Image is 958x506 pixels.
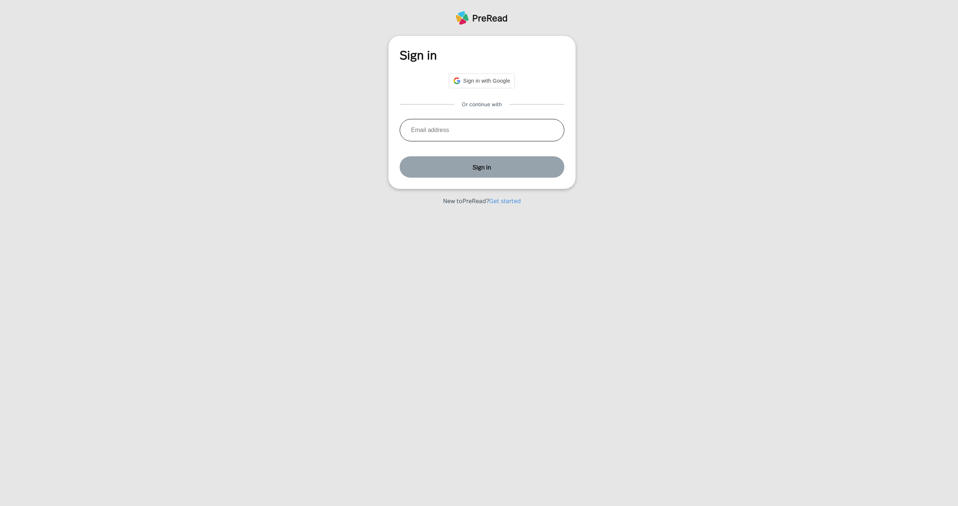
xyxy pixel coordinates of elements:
[400,47,564,62] div: Sign in
[449,73,515,88] div: Sign in with Google
[400,156,564,178] div: Sign in
[472,12,508,24] div: PreRead
[462,100,502,108] span: Or continue with
[400,119,564,141] input: Email address
[489,196,521,205] a: Get started
[443,196,489,205] div: New to PreRead ?
[463,78,510,84] span: Sign in with Google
